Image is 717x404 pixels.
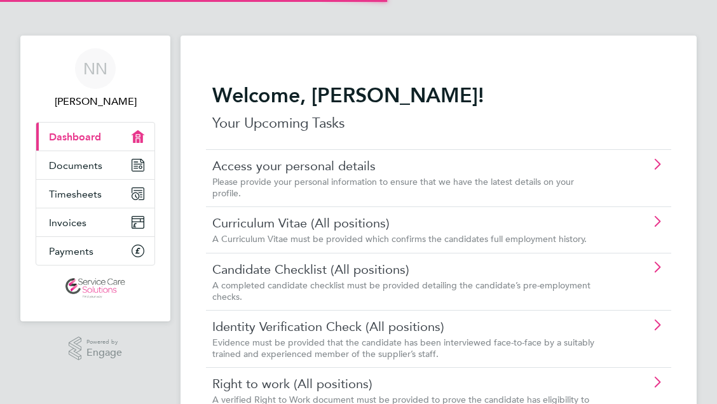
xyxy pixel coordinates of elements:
a: Identity Verification Check (All positions) [212,318,604,335]
span: A Curriculum Vitae must be provided which confirms the candidates full employment history. [212,233,587,245]
span: NN [83,60,107,77]
span: Payments [49,245,93,257]
h2: Welcome, [PERSON_NAME]! [212,83,665,108]
a: Invoices [36,208,154,236]
img: servicecare-logo-retina.png [65,278,125,299]
span: Nicole Nyamwiza [36,94,155,109]
span: Timesheets [49,188,102,200]
a: Candidate Checklist (All positions) [212,261,604,278]
nav: Main navigation [20,36,170,321]
a: Go to home page [36,278,155,299]
a: Access your personal details [212,158,604,174]
span: Documents [49,159,102,172]
span: Please provide your personal information to ensure that we have the latest details on your profile. [212,176,574,199]
a: NN[PERSON_NAME] [36,48,155,109]
a: Dashboard [36,123,154,151]
a: Payments [36,237,154,265]
a: Right to work (All positions) [212,375,604,392]
span: Engage [86,347,122,358]
span: Dashboard [49,131,101,143]
a: Documents [36,151,154,179]
p: Your Upcoming Tasks [212,113,665,133]
span: Evidence must be provided that the candidate has been interviewed face-to-face by a suitably trai... [212,337,594,360]
a: Curriculum Vitae (All positions) [212,215,604,231]
a: Powered byEngage [69,337,123,361]
span: A completed candidate checklist must be provided detailing the candidate’s pre-employment checks. [212,279,591,302]
a: Timesheets [36,180,154,208]
span: Invoices [49,217,86,229]
span: Powered by [86,337,122,347]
